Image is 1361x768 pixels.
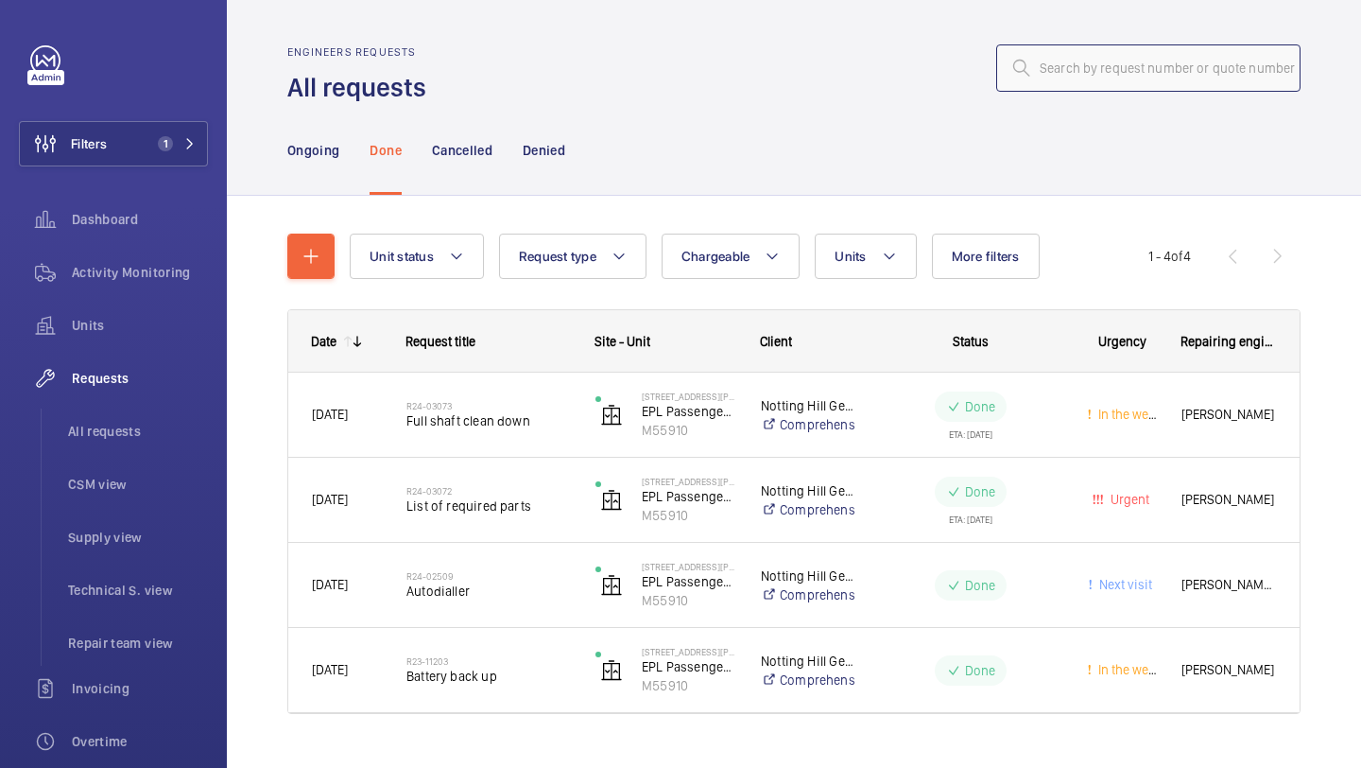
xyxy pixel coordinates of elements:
[600,574,623,597] img: elevator.svg
[72,316,208,335] span: Units
[1148,250,1191,263] span: 1 - 4 4
[642,561,736,572] p: [STREET_ADDRESS][PERSON_NAME]
[350,234,484,279] button: Unit status
[1107,492,1149,507] span: Urgent
[68,634,208,653] span: Repair team view
[405,334,475,349] span: Request title
[1181,574,1276,596] span: [PERSON_NAME] [PERSON_NAME]
[642,391,736,402] p: [STREET_ADDRESS][PERSON_NAME]
[311,334,336,349] div: Date
[1094,662,1162,677] span: In the week
[600,659,623,682] img: elevator.svg
[71,134,107,153] span: Filters
[312,492,348,507] span: [DATE]
[1181,489,1276,511] span: [PERSON_NAME]
[312,577,348,592] span: [DATE]
[1181,659,1276,681] span: [PERSON_NAME]
[642,487,736,506] p: EPL Passenger Lift 19b
[952,249,1020,264] span: More filters
[642,402,736,421] p: EPL Passenger Lift 19b
[312,407,348,422] span: [DATE]
[287,141,339,160] p: Ongoing
[1171,249,1183,264] span: of
[642,572,736,591] p: EPL Passenger Lift 19b
[406,485,571,497] h2: R24-03072
[761,585,854,604] a: Comprehensive
[835,249,866,264] span: Units
[949,422,992,439] div: ETA: [DATE]
[370,141,401,160] p: Done
[761,481,854,500] p: Notting Hill Genesis
[1098,334,1146,349] span: Urgency
[19,121,208,166] button: Filters1
[68,475,208,494] span: CSM view
[1181,404,1276,426] span: [PERSON_NAME]
[761,671,854,689] a: Comprehensive
[1095,577,1152,592] span: Next visit
[761,415,854,434] a: Comprehensive
[965,482,996,501] p: Done
[158,136,173,151] span: 1
[72,732,208,751] span: Overtime
[642,646,736,657] p: [STREET_ADDRESS][PERSON_NAME]
[68,422,208,441] span: All requests
[406,411,571,430] span: Full shaft clean down
[932,234,1040,279] button: More filters
[72,369,208,388] span: Requests
[406,570,571,582] h2: R24-02509
[642,476,736,487] p: [STREET_ADDRESS][PERSON_NAME]
[594,334,650,349] span: Site - Unit
[953,334,989,349] span: Status
[1180,334,1277,349] span: Repairing engineer
[287,45,438,59] h2: Engineers requests
[406,582,571,601] span: Autodialler
[662,234,801,279] button: Chargeable
[519,249,596,264] span: Request type
[406,400,571,411] h2: R24-03073
[681,249,750,264] span: Chargeable
[432,141,492,160] p: Cancelled
[68,528,208,547] span: Supply view
[406,655,571,667] h2: R23-11203
[523,141,565,160] p: Denied
[760,334,792,349] span: Client
[761,652,854,671] p: Notting Hill Genesis
[642,421,736,440] p: M55910
[815,234,916,279] button: Units
[965,397,996,416] p: Done
[761,500,854,519] a: Comprehensive
[642,657,736,676] p: EPL Passenger Lift 19b
[600,404,623,427] img: elevator.svg
[370,249,434,264] span: Unit status
[642,506,736,525] p: M55910
[949,507,992,524] div: ETA: [DATE]
[996,44,1301,92] input: Search by request number or quote number
[287,70,438,105] h1: All requests
[406,497,571,515] span: List of required parts
[642,591,736,610] p: M55910
[965,661,996,680] p: Done
[72,210,208,229] span: Dashboard
[72,263,208,282] span: Activity Monitoring
[761,396,854,415] p: Notting Hill Genesis
[1094,407,1162,422] span: In the week
[72,679,208,698] span: Invoicing
[406,667,571,686] span: Battery back up
[965,576,996,595] p: Done
[499,234,646,279] button: Request type
[600,489,623,512] img: elevator.svg
[68,581,208,600] span: Technical S. view
[761,567,854,585] p: Notting Hill Genesis
[312,662,348,677] span: [DATE]
[642,676,736,695] p: M55910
